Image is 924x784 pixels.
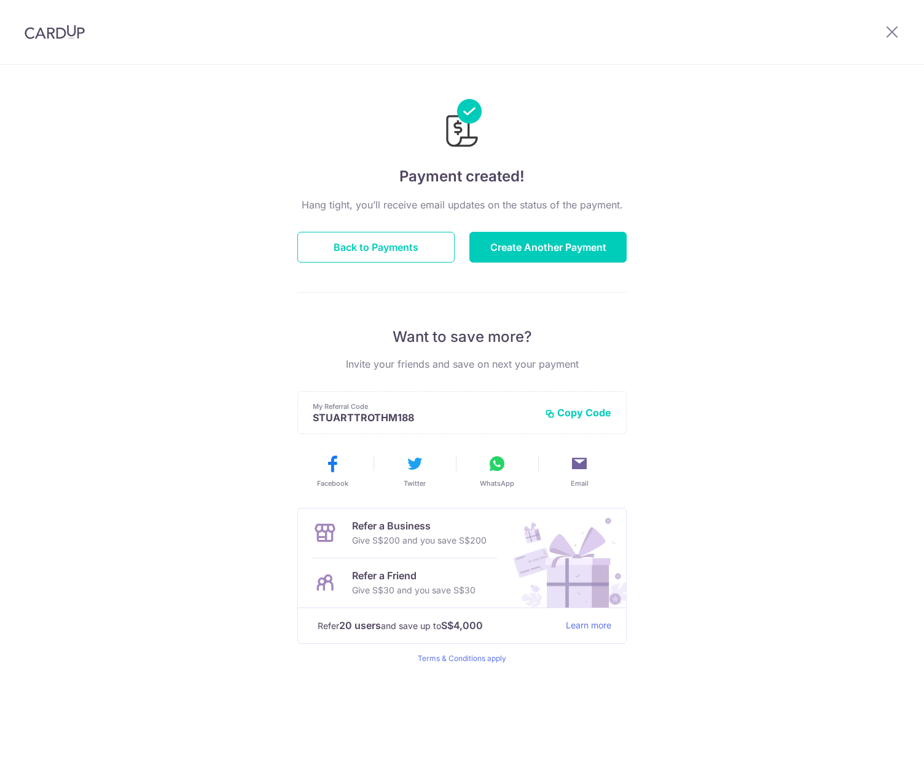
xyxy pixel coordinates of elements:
button: Email [543,454,616,488]
strong: 20 users [339,618,381,633]
a: Terms & Conditions apply [418,654,506,663]
h4: Payment created! [297,165,627,188]
span: WhatsApp [480,478,514,488]
p: Refer a Business [352,518,487,533]
span: Facebook [317,478,348,488]
p: Invite your friends and save on next your payment [297,357,627,371]
span: Twitter [404,478,426,488]
p: Give S$200 and you save S$200 [352,533,487,548]
img: Refer [502,509,626,608]
img: CardUp [25,25,85,39]
p: Want to save more? [297,327,627,347]
p: Refer a Friend [352,568,476,583]
button: Twitter [378,454,451,488]
p: STUARTTROTHM188 [313,411,535,424]
button: Facebook [296,454,369,488]
img: Payments [442,99,482,151]
p: Hang tight, you’ll receive email updates on the status of the payment. [297,197,627,212]
strong: S$4,000 [441,618,483,633]
button: WhatsApp [461,454,533,488]
button: Create Another Payment [469,232,627,263]
p: My Referral Code [313,402,535,411]
a: Learn more [566,618,611,633]
button: Copy Code [545,406,611,419]
p: Give S$30 and you save S$30 [352,583,476,598]
button: Back to Payments [297,232,455,263]
p: Refer and save up to [318,618,556,633]
span: Email [571,478,589,488]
